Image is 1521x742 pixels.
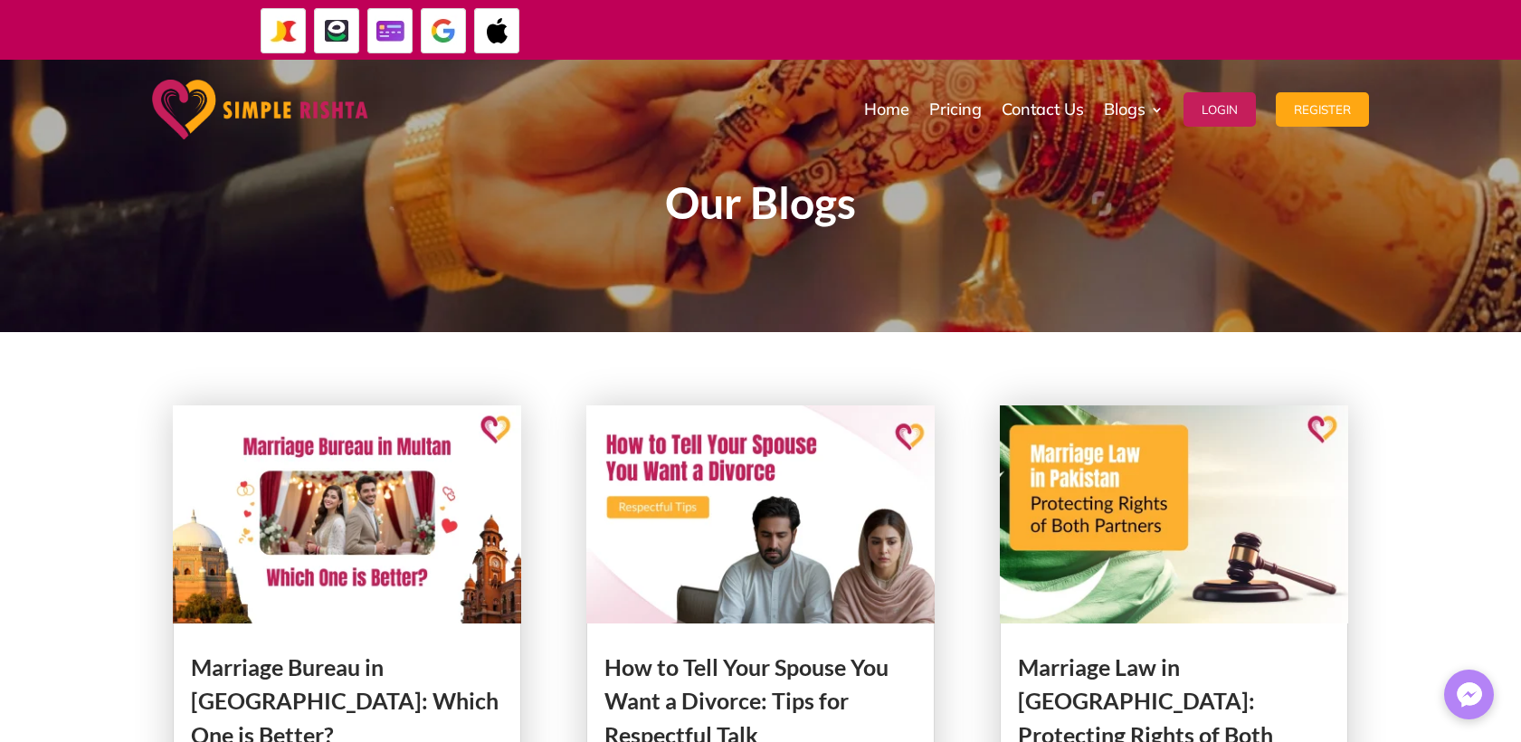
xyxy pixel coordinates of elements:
[864,64,909,155] a: Home
[1000,405,1349,623] img: Marriage Law in Pakistan: Protecting Rights of Both Partners
[1276,92,1369,127] button: Register
[1184,92,1256,127] button: Login
[272,181,1250,233] h1: Our Blogs
[929,64,982,155] a: Pricing
[1184,64,1256,155] a: Login
[1104,64,1164,155] a: Blogs
[586,405,936,623] img: How to Tell Your Spouse You Want a Divorce: Tips for Respectful Talk
[173,405,522,623] img: Marriage Bureau in Multan: Which One is Better?
[1276,64,1369,155] a: Register
[1451,677,1488,713] img: Messenger
[1002,64,1084,155] a: Contact Us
